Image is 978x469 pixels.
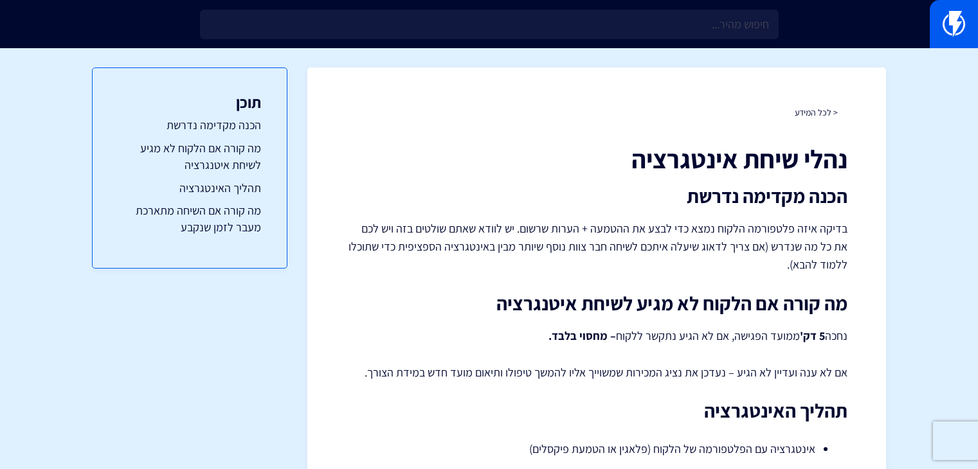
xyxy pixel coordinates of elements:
p: בדיקה איזה פלטפורמה הלקוח נמצא כדי לבצע את ההטמעה + הערות שרשום. יש לוודא שאתם שולטים בזה ויש לכם... [346,220,847,274]
h1: נהלי שיחת אינטגרציה [346,145,847,173]
a: תהליך האינטגרציה [118,180,261,197]
a: הכנה מקדימה נדרשת [118,117,261,134]
strong: תהליך האינטגרציה [704,398,847,423]
strong: – מחסוי בלבד. [548,328,616,343]
p: אם לא ענה ועדיין לא הגיע – נעדכן את נציג המכירות שמשוייך אליו להמשך טיפולו ותיאום מועד חדש במידת ... [346,364,847,381]
a: מה קורה אם השיחה מתארכת מעבר לזמן שנקבע [118,202,261,235]
input: חיפוש מהיר... [200,10,779,39]
a: < לכל המידע [795,107,838,118]
p: נחכה ממועד הפגישה, אם לא הגיע נתקשר ללקוח [346,327,847,345]
a: מה קורה אם הלקוח לא מגיע לשיחת איטנגרציה [118,140,261,173]
h2: הכנה מקדימה נדרשת [346,186,847,207]
h3: תוכן [118,94,261,111]
strong: 5 דק' [800,328,825,343]
li: אינטגרציה עם הפלטפורמה של הלקוח (פלאגין או הטמעת פיקסלים) [378,441,815,457]
h2: מה קורה אם הלקוח לא מגיע לשיחת איטנגרציה [346,293,847,314]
